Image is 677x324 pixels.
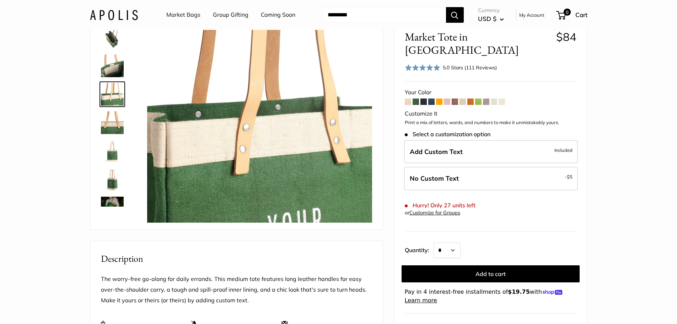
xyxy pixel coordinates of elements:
[565,172,573,181] span: -
[405,87,576,98] div: Your Color
[101,83,124,106] img: description_Take it anywhere with easy-grip handles.
[556,30,576,44] span: $84
[402,265,580,282] button: Add to cart
[90,10,138,20] img: Apolis
[410,174,459,182] span: No Custom Text
[100,110,125,136] a: Market Tote in Field Green
[405,240,434,258] label: Quantity:
[554,146,573,154] span: Included
[213,10,248,20] a: Group Gifting
[101,252,372,266] h2: Description
[100,138,125,164] a: description_Seal of authenticity printed on the backside of every bag.
[100,25,125,50] a: description_Spacious inner area with room for everything. Plus water-resistant lining.
[478,15,496,22] span: USD $
[443,63,497,71] div: 5.0 Stars (111 Reviews)
[405,208,460,218] div: or
[101,54,124,77] img: description_Inner pocket good for daily drivers.
[405,202,475,209] span: Hurry! Only 27 units left
[100,81,125,107] a: description_Take it anywhere with easy-grip handles.
[405,62,497,73] div: 5.0 Stars (111 Reviews)
[405,131,490,137] span: Select a customization option
[100,195,125,221] a: Market Tote in Field Green
[478,13,504,25] button: USD $
[519,11,544,19] a: My Account
[563,9,570,16] span: 0
[100,53,125,79] a: description_Inner pocket good for daily drivers.
[101,274,372,306] p: The worry-free go-along for daily errands. This medium tote features long leather handles for eas...
[405,119,576,126] p: Print a mix of letters, words, and numbers to make it unmistakably yours.
[101,111,124,134] img: Market Tote in Field Green
[101,197,124,219] img: Market Tote in Field Green
[261,10,295,20] a: Coming Soon
[100,167,125,192] a: Market Tote in Field Green
[101,26,124,49] img: description_Spacious inner area with room for everything. Plus water-resistant lining.
[101,140,124,163] img: description_Seal of authenticity printed on the backside of every bag.
[405,108,576,119] div: Customize It
[404,140,578,164] label: Add Custom Text
[446,7,464,23] button: Search
[409,209,460,216] a: Customize for Groups
[575,11,587,18] span: Cart
[322,7,446,23] input: Search...
[567,174,573,180] span: $5
[404,167,578,190] label: Leave Blank
[478,5,504,15] span: Currency
[557,9,587,21] a: 0 Cart
[405,30,551,57] span: Market Tote in [GEOGRAPHIC_DATA]
[6,297,76,318] iframe: Sign Up via Text for Offers
[166,10,200,20] a: Market Bags
[410,148,463,156] span: Add Custom Text
[101,168,124,191] img: Market Tote in Field Green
